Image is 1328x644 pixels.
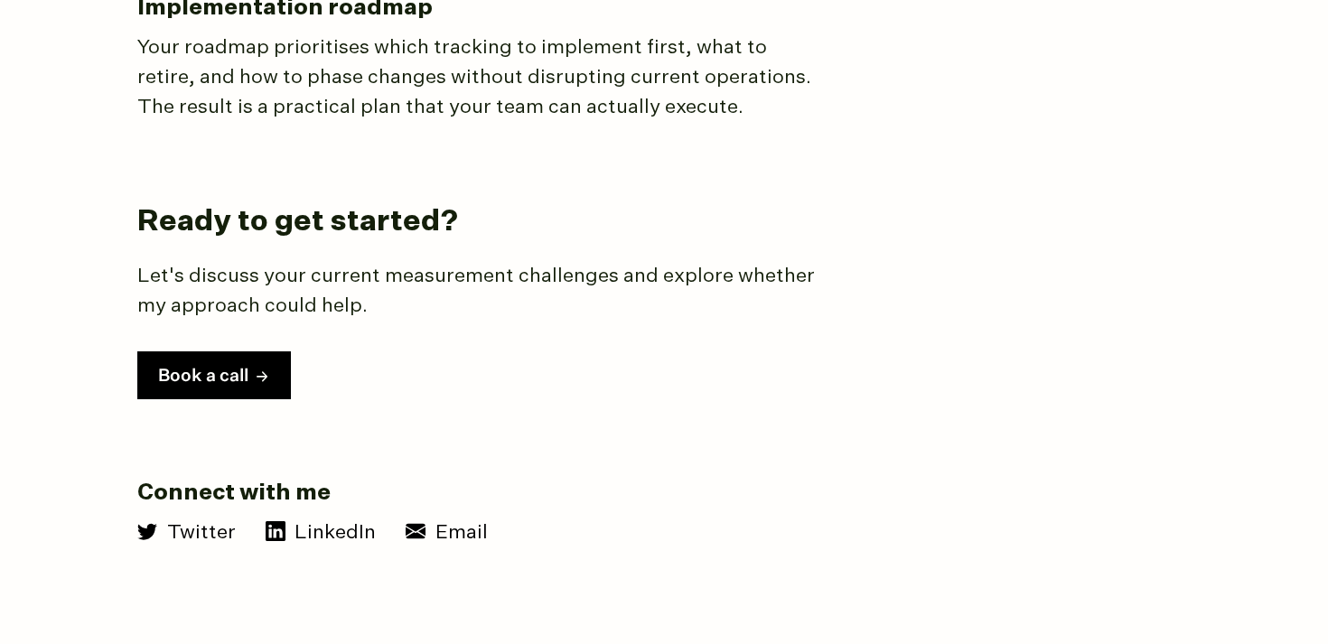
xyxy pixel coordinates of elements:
[137,523,236,543] a: Twitter
[137,479,950,509] h3: Connect with me
[137,351,291,399] button: Book a call
[435,523,488,544] span: Email
[406,523,488,543] a: Email
[137,365,291,385] a: Book a call
[137,262,815,322] p: Let's discuss your current measurement challenges and explore whether my approach could help.
[137,33,815,123] p: Your roadmap prioritises which tracking to implement first, what to retire, and how to phase chan...
[266,523,377,543] a: LinkedIn
[167,523,236,544] span: Twitter
[295,523,376,544] span: LinkedIn
[137,202,1176,242] h2: Ready to get started?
